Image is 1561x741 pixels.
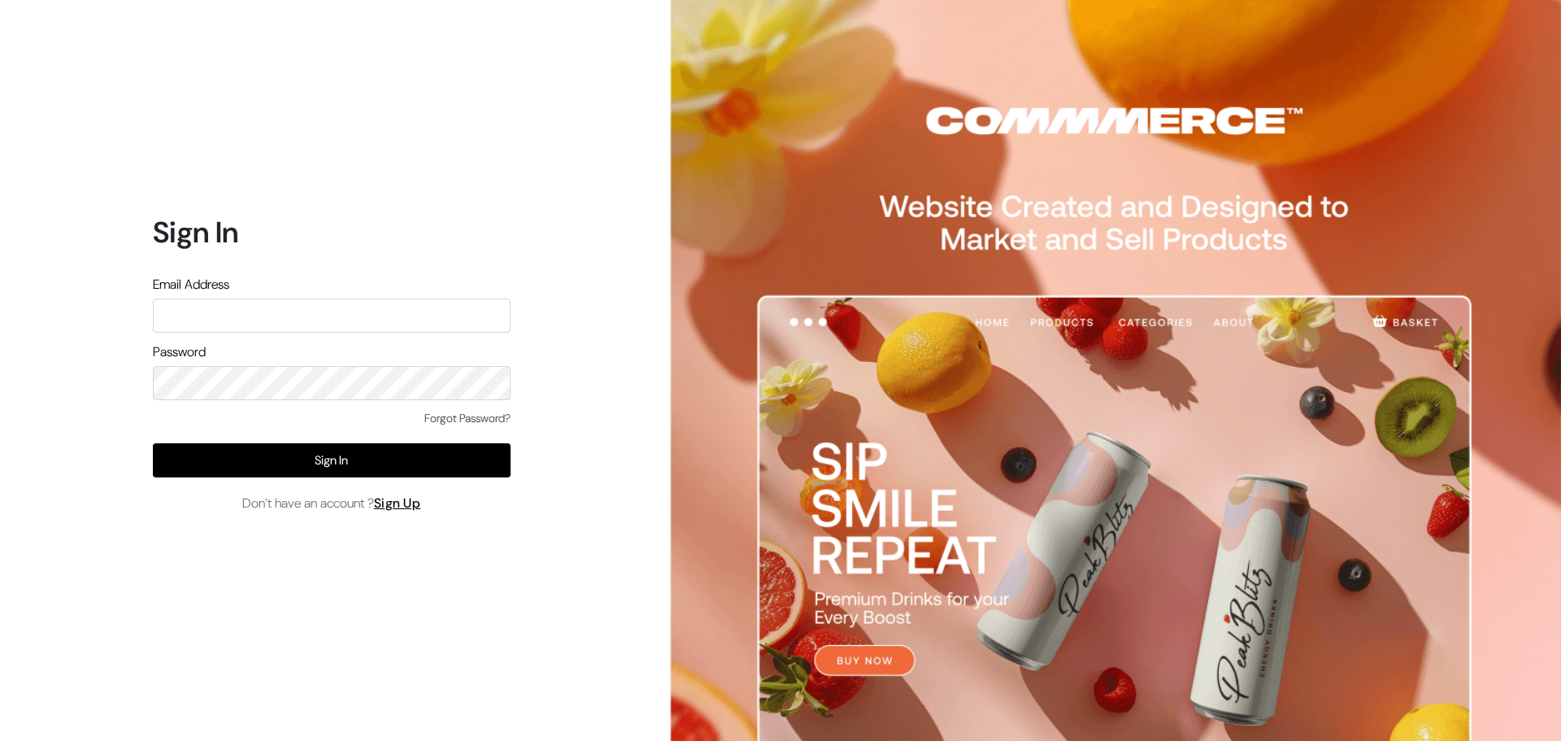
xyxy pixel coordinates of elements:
[424,410,511,427] a: Forgot Password?
[242,494,421,513] span: Don’t have an account ?
[374,495,421,512] a: Sign Up
[153,342,206,362] label: Password
[153,443,511,477] button: Sign In
[153,215,511,250] h1: Sign In
[153,275,229,294] label: Email Address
